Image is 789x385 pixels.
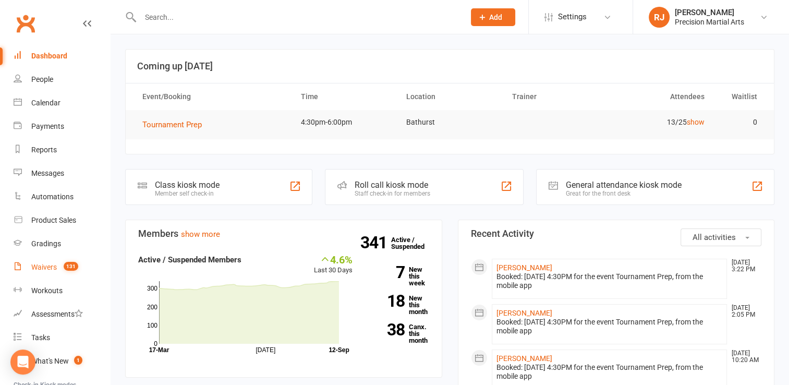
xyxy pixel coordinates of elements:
span: Add [489,13,502,21]
td: 13/25 [608,110,714,135]
a: Payments [14,115,110,138]
strong: 38 [368,322,405,338]
div: What's New [31,357,69,365]
a: 38Canx. this month [368,323,429,344]
th: Time [292,83,397,110]
td: Bathurst [397,110,503,135]
a: 18New this month [368,295,429,315]
div: Calendar [31,99,60,107]
a: Assessments [14,303,110,326]
a: Dashboard [14,44,110,68]
span: All activities [693,233,736,242]
a: Product Sales [14,209,110,232]
strong: 7 [368,264,405,280]
span: Tournament Prep [142,120,202,129]
div: Great for the front desk [566,190,682,197]
div: Product Sales [31,216,76,224]
h3: Recent Activity [471,228,762,239]
div: [PERSON_NAME] [675,8,744,17]
th: Waitlist [714,83,767,110]
a: What's New1 [14,350,110,373]
strong: 18 [368,293,405,309]
td: 0 [714,110,767,135]
div: Open Intercom Messenger [10,350,35,375]
div: Reports [31,146,57,154]
div: Gradings [31,239,61,248]
a: Automations [14,185,110,209]
div: Roll call kiosk mode [355,180,430,190]
a: Tasks [14,326,110,350]
div: People [31,75,53,83]
time: [DATE] 2:05 PM [726,305,761,318]
time: [DATE] 10:20 AM [726,350,761,364]
div: Automations [31,192,74,201]
a: Reports [14,138,110,162]
div: Member self check-in [155,190,220,197]
a: Clubworx [13,10,39,37]
h3: Members [138,228,429,239]
div: Precision Martial Arts [675,17,744,27]
th: Trainer [503,83,609,110]
div: Workouts [31,286,63,295]
span: Settings [558,5,587,29]
strong: 341 [360,235,391,250]
a: show more [181,230,220,239]
button: All activities [681,228,761,246]
th: Attendees [608,83,714,110]
time: [DATE] 3:22 PM [726,259,761,273]
a: Waivers 131 [14,256,110,279]
div: Assessments [31,310,83,318]
td: 4:30pm-6:00pm [292,110,397,135]
div: Last 30 Days [314,254,353,276]
input: Search... [137,10,457,25]
a: Gradings [14,232,110,256]
th: Event/Booking [133,83,292,110]
span: 131 [64,262,78,271]
div: Booked: [DATE] 4:30PM for the event Tournament Prep, from the mobile app [496,272,723,290]
div: 4.6% [314,254,353,265]
div: Messages [31,169,64,177]
h3: Coming up [DATE] [137,61,762,71]
div: Waivers [31,263,57,271]
a: Workouts [14,279,110,303]
span: 1 [74,356,82,365]
th: Location [397,83,503,110]
button: Add [471,8,515,26]
a: [PERSON_NAME] [496,309,552,317]
div: Class kiosk mode [155,180,220,190]
div: General attendance kiosk mode [566,180,682,190]
div: Booked: [DATE] 4:30PM for the event Tournament Prep, from the mobile app [496,363,723,381]
button: Tournament Prep [142,118,209,131]
a: show [687,118,705,126]
a: 7New this week [368,266,429,286]
div: Dashboard [31,52,67,60]
div: Tasks [31,333,50,342]
div: Staff check-in for members [355,190,430,197]
a: People [14,68,110,91]
a: [PERSON_NAME] [496,263,552,272]
a: [PERSON_NAME] [496,354,552,363]
a: 341Active / Suspended [391,228,437,258]
div: Payments [31,122,64,130]
strong: Active / Suspended Members [138,255,241,264]
div: Booked: [DATE] 4:30PM for the event Tournament Prep, from the mobile app [496,318,723,335]
div: RJ [649,7,670,28]
a: Calendar [14,91,110,115]
a: Messages [14,162,110,185]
